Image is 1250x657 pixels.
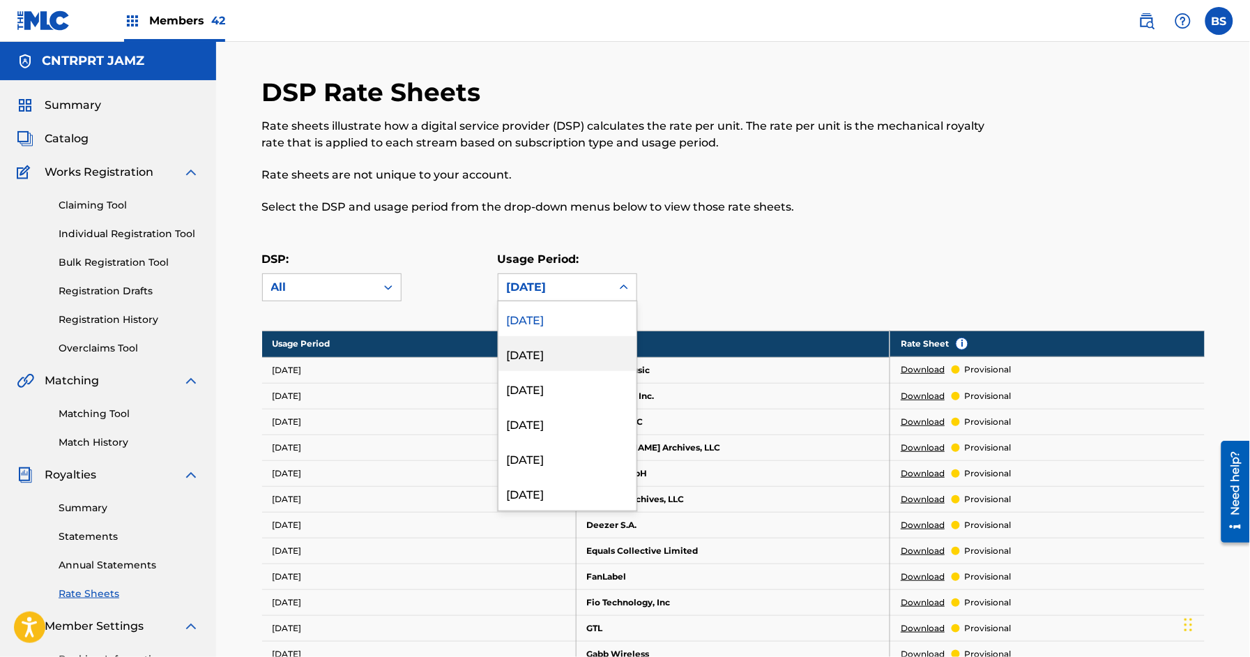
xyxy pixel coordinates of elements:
[1169,7,1197,35] div: Help
[964,363,1011,376] p: provisional
[498,476,637,511] div: [DATE]
[964,493,1011,506] p: provisional
[183,164,199,181] img: expand
[262,486,577,512] td: [DATE]
[262,589,577,615] td: [DATE]
[59,255,199,270] a: Bulk Registration Tool
[17,372,34,389] img: Matching
[59,529,199,544] a: Statements
[576,512,890,538] td: Deezer S.A.
[901,416,945,428] a: Download
[964,519,1011,531] p: provisional
[576,589,890,615] td: Fio Technology, Inc
[183,467,199,483] img: expand
[59,435,199,450] a: Match History
[576,409,890,435] td: Beatport LLC
[59,284,199,299] a: Registration Drafts
[576,538,890,564] td: Equals Collective Limited
[901,441,945,454] a: Download
[59,558,199,573] a: Annual Statements
[17,53,33,70] img: Accounts
[262,383,577,409] td: [DATE]
[124,13,141,29] img: Top Rightsholders
[964,596,1011,609] p: provisional
[964,390,1011,402] p: provisional
[262,199,988,216] p: Select the DSP and usage period from the drop-down menus below to view those rate sheets.
[45,618,144,635] span: Member Settings
[45,130,89,147] span: Catalog
[1133,7,1161,35] a: Public Search
[211,14,225,27] span: 42
[498,252,579,266] label: Usage Period:
[498,406,637,441] div: [DATE]
[262,409,577,435] td: [DATE]
[183,618,199,635] img: expand
[498,371,637,406] div: [DATE]
[964,545,1011,557] p: provisional
[964,467,1011,480] p: provisional
[17,467,33,483] img: Royalties
[262,615,577,641] td: [DATE]
[901,390,945,402] a: Download
[59,407,199,421] a: Matching Tool
[45,372,99,389] span: Matching
[890,331,1204,357] th: Rate Sheet
[576,383,890,409] td: Audiomack Inc.
[1180,590,1250,657] iframe: Chat Widget
[576,564,890,589] td: FanLabel
[576,615,890,641] td: GTL
[576,486,890,512] td: Classical Archives, LLC
[1175,13,1191,29] img: help
[901,519,945,531] a: Download
[45,164,153,181] span: Works Registration
[183,372,199,389] img: expand
[262,118,988,151] p: Rate sheets illustrate how a digital service provider (DSP) calculates the rate per unit. The rat...
[17,10,70,31] img: MLC Logo
[576,460,890,486] td: Boxine GmbH
[901,596,945,609] a: Download
[17,97,101,114] a: SummarySummary
[1211,435,1250,547] iframe: Resource Center
[59,312,199,327] a: Registration History
[576,331,890,357] th: DSP
[576,435,890,460] td: [PERSON_NAME] Archives, LLC
[59,198,199,213] a: Claiming Tool
[262,77,488,108] h2: DSP Rate Sheets
[59,501,199,515] a: Summary
[262,512,577,538] td: [DATE]
[576,357,890,383] td: Amazon Music
[17,97,33,114] img: Summary
[901,545,945,557] a: Download
[262,435,577,460] td: [DATE]
[901,363,945,376] a: Download
[262,460,577,486] td: [DATE]
[1138,13,1155,29] img: search
[262,564,577,589] td: [DATE]
[45,97,101,114] span: Summary
[271,279,367,296] div: All
[498,301,637,336] div: [DATE]
[262,538,577,564] td: [DATE]
[956,338,968,349] span: i
[498,441,637,476] div: [DATE]
[1205,7,1233,35] div: User Menu
[901,467,945,480] a: Download
[59,227,199,241] a: Individual Registration Tool
[262,167,988,183] p: Rate sheets are not unique to your account.
[17,130,89,147] a: CatalogCatalog
[964,571,1011,583] p: provisional
[17,164,35,181] img: Works Registration
[901,493,945,506] a: Download
[507,279,603,296] div: [DATE]
[59,341,199,356] a: Overclaims Tool
[964,622,1011,635] p: provisional
[901,571,945,583] a: Download
[262,252,289,266] label: DSP:
[42,53,144,69] h5: CNTRPRT JAMZ
[17,130,33,147] img: Catalog
[964,416,1011,428] p: provisional
[59,587,199,601] a: Rate Sheets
